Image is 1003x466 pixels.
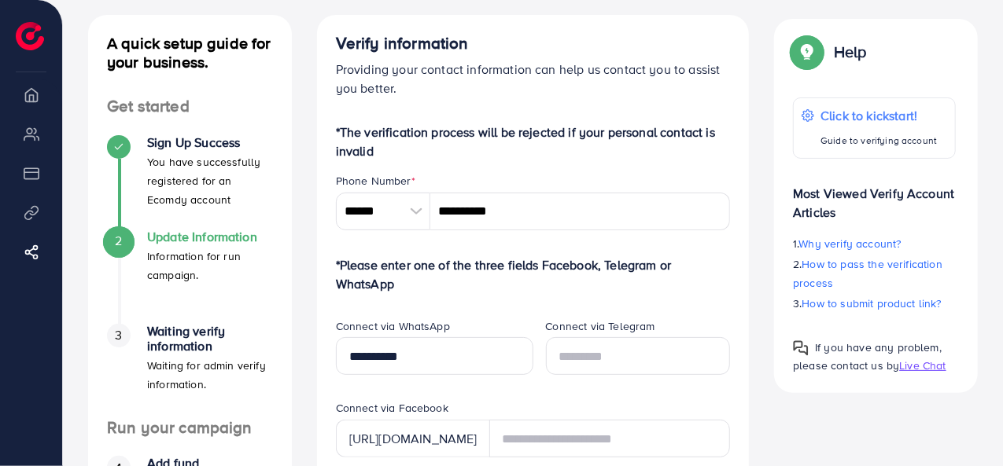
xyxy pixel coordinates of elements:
li: Waiting verify information [88,324,292,418]
p: Help [834,42,867,61]
span: Live Chat [899,358,946,373]
iframe: Chat [936,395,991,454]
div: [URL][DOMAIN_NAME] [336,420,490,457]
li: Update Information [88,229,292,324]
p: You have successfully registered for an Ecomdy account [147,152,273,209]
p: *Please enter one of the three fields Facebook, Telegram or WhatsApp [336,255,731,293]
label: Connect via Telegram [546,318,655,334]
h4: A quick setup guide for your business. [88,34,292,72]
p: Most Viewed Verify Account Articles [793,171,956,222]
li: Sign Up Success [88,135,292,229]
label: Connect via WhatsApp [336,318,450,334]
h4: Run your campaign [88,418,292,438]
p: Providing your contact information can help us contact you to assist you better. [336,60,731,97]
p: Click to kickstart! [820,106,937,125]
img: logo [16,22,44,50]
h4: Update Information [147,229,273,244]
h4: Waiting verify information [147,324,273,354]
span: Why verify account? [799,236,902,251]
p: Waiting for admin verify information. [147,356,273,394]
p: 1. [793,234,956,253]
p: 3. [793,294,956,313]
p: 2. [793,255,956,292]
p: *The verification process will be rejected if your personal contact is invalid [336,123,731,160]
p: Guide to verifying account [820,131,937,150]
h4: Verify information [336,34,731,53]
img: Popup guide [793,38,821,66]
h4: Get started [88,97,292,116]
img: Popup guide [793,340,809,356]
h4: Sign Up Success [147,135,273,150]
span: If you have any problem, please contact us by [793,339,942,373]
span: How to pass the verification process [793,256,942,291]
p: Information for run campaign. [147,247,273,284]
label: Connect via Facebook [336,400,448,416]
span: 2 [115,232,122,250]
label: Phone Number [336,173,415,189]
span: 3 [115,326,122,344]
span: How to submit product link? [802,295,942,311]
